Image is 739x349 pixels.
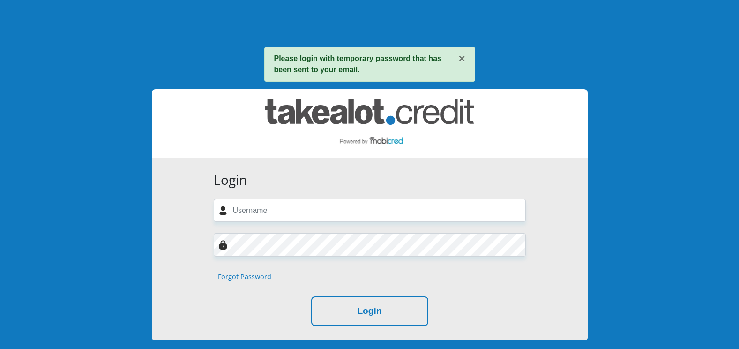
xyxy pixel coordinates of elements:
[265,99,474,149] img: takealot_credit logo
[214,199,526,222] input: Username
[218,272,271,282] a: Forgot Password
[218,206,228,215] img: user-icon image
[311,296,428,326] button: Login
[274,54,441,74] strong: Please login with temporary password that has been sent to your email.
[458,53,465,64] button: ×
[218,240,228,250] img: Image
[214,172,526,188] h3: Login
